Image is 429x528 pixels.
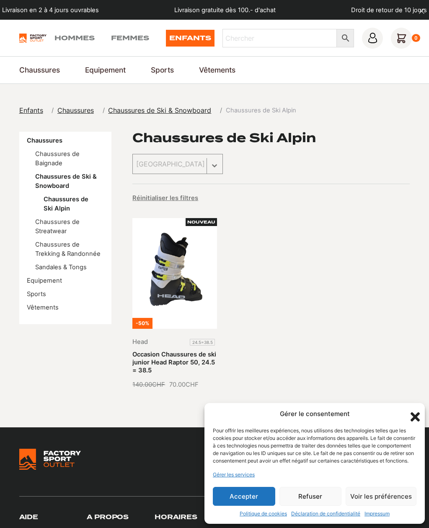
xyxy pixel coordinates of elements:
h3: Horaires [155,513,197,521]
a: Chaussures de Baignade [35,150,80,167]
a: Equipement [85,65,126,75]
a: Gérer les services [213,471,255,479]
p: Droit de retour de 10 jours [351,5,427,15]
div: Pour offrir les meilleures expériences, nous utilisons des technologies telles que les cookies po... [213,427,416,465]
a: Occasion Chaussures de ski junior Head Raptor 50, 24.5 = 38.5 [132,351,216,374]
button: Accepter [213,487,275,506]
img: Factory Sport Outlet [19,28,47,49]
span: Chaussures [57,106,94,114]
a: Enfants [19,105,48,115]
a: Sports [151,65,174,75]
nav: breadcrumbs [19,105,296,115]
h1: Chaussures de Ski Alpin [132,132,316,144]
span: Enfants [19,106,43,114]
button: Refuser [279,487,342,506]
input: Chercher [222,29,337,47]
a: Chaussures de Ski & Snowboard [35,173,97,190]
div: Gérer le consentement [280,409,350,419]
a: Déclaration de confidentialité [291,510,360,518]
a: Vêtements [199,65,235,75]
a: Chaussures de Ski & Snowboard [108,105,216,115]
a: Vêtements [27,304,59,311]
a: Hommes [54,30,95,47]
a: Chaussures de Trekking & Randonnée [35,241,101,257]
p: Livraison en 2 à 4 jours ouvrables [2,5,99,15]
a: Chaussures [19,65,60,75]
div: Fermer la boîte de dialogue [408,410,416,418]
a: Sandales & Tongs [35,263,87,271]
div: 0 [412,34,421,42]
a: Equipement [27,277,62,284]
img: Bricks Woocommerce Starter [19,449,81,470]
a: Chaussures de Ski Alpin [44,195,88,212]
a: Enfants [166,30,214,47]
button: dismiss [414,4,429,19]
a: Chaussures de Streatwear [35,218,80,235]
h3: A propos [87,513,129,521]
span: Chaussures de Ski Alpin [226,106,296,115]
a: Impressum [364,510,390,518]
span: Chaussures de Ski & Snowboard [108,106,211,114]
a: Chaussures [27,137,62,144]
button: Voir les préférences [346,487,416,506]
a: Politique de cookies [240,510,287,518]
a: Chaussures [57,105,99,115]
h3: Aide [19,513,38,521]
a: Sports [27,290,46,298]
p: Livraison gratuite dès 100.- d'achat [174,5,276,15]
a: Femmes [111,30,149,47]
